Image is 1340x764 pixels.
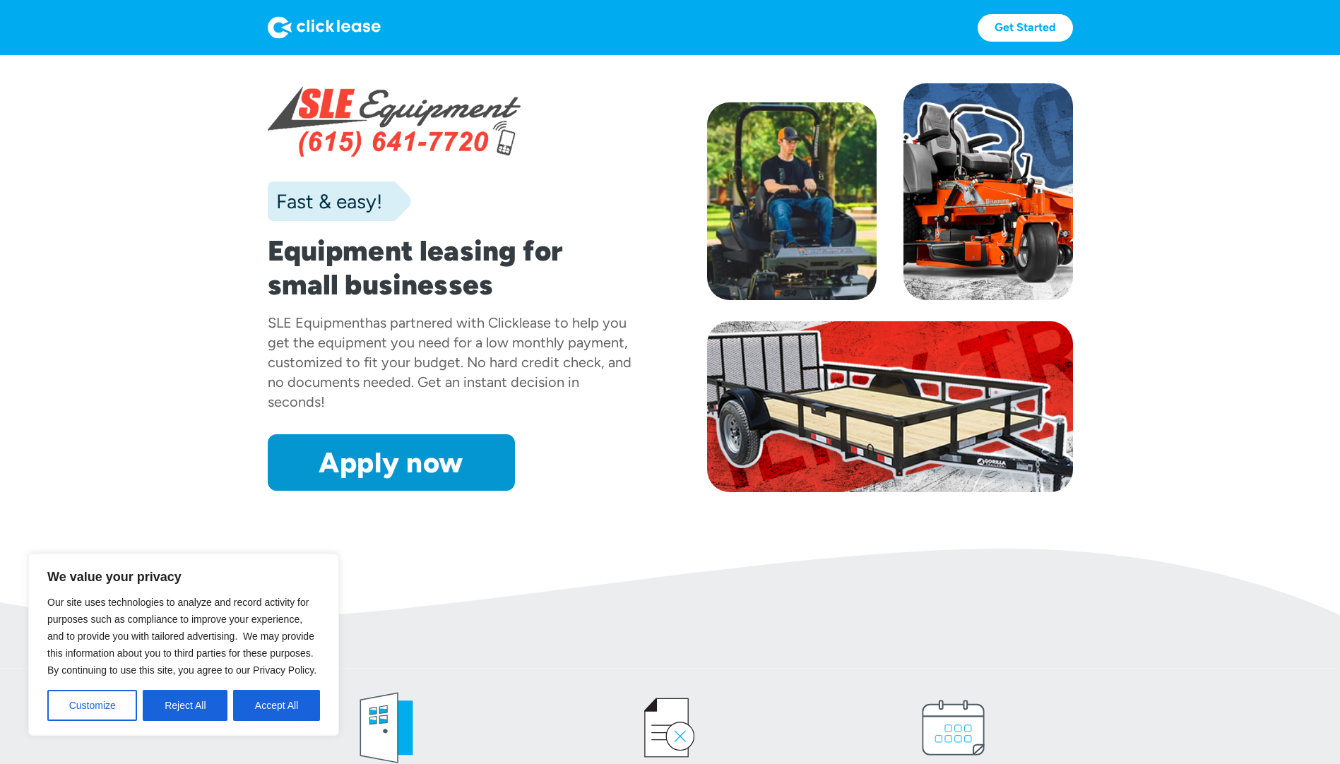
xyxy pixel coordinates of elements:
[28,554,339,736] div: We value your privacy
[47,690,137,721] button: Customize
[268,187,382,215] div: Fast & easy!
[233,690,320,721] button: Accept All
[268,234,634,302] h1: Equipment leasing for small businesses
[143,690,227,721] button: Reject All
[47,597,316,676] span: Our site uses technologies to analyze and record activity for purposes such as compliance to impr...
[268,434,515,491] a: Apply now
[978,14,1073,42] a: Get Started
[268,314,632,410] div: has partnered with Clicklease to help you get the equipment you need for a low monthly payment, c...
[268,16,381,39] img: Logo
[47,568,320,585] p: We value your privacy
[268,314,365,331] div: SLE Equipment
